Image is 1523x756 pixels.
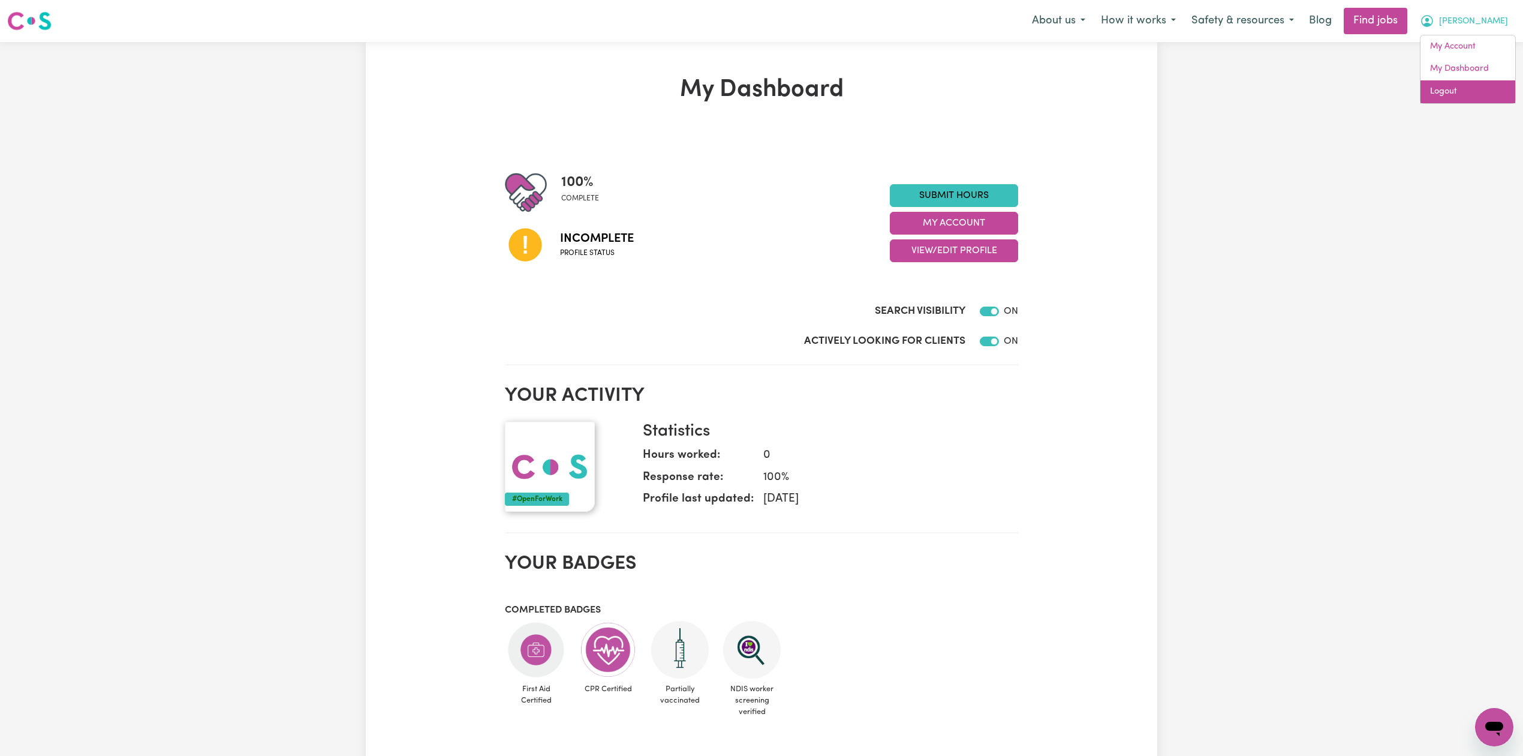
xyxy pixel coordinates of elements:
label: Actively Looking for Clients [804,334,965,349]
img: Care and support worker has completed First Aid Certification [507,621,565,679]
span: 100 % [561,172,599,193]
span: NDIS worker screening verified [721,679,783,723]
span: ON [1004,337,1018,346]
dd: 0 [754,447,1009,464]
label: Search Visibility [875,304,965,319]
span: complete [561,193,599,204]
button: Safety & resources [1184,8,1302,34]
a: My Dashboard [1420,58,1515,80]
button: About us [1024,8,1093,34]
span: First Aid Certified [505,679,567,711]
a: Submit Hours [890,184,1018,207]
button: View/Edit Profile [890,239,1018,262]
span: Incomplete [560,230,634,248]
a: Careseekers logo [7,7,52,35]
button: How it works [1093,8,1184,34]
dt: Response rate: [643,469,754,491]
img: Care and support worker has completed CPR Certification [579,621,637,679]
div: Profile completeness: 100% [561,172,609,214]
h3: Statistics [643,422,1009,442]
a: My Account [1420,35,1515,58]
span: [PERSON_NAME] [1439,15,1508,28]
a: Find jobs [1344,8,1407,34]
h1: My Dashboard [505,76,1018,104]
iframe: Button to launch messaging window [1475,708,1513,746]
img: Care and support worker has received 1 dose of the COVID-19 vaccine [651,621,709,679]
a: Logout [1420,80,1515,103]
span: ON [1004,307,1018,316]
dt: Hours worked: [643,447,754,469]
h2: Your badges [505,553,1018,575]
button: My Account [1412,8,1516,34]
span: CPR Certified [577,679,639,700]
dt: Profile last updated: [643,491,754,513]
dd: 100 % [754,469,1009,487]
div: My Account [1420,35,1516,104]
div: #OpenForWork [505,493,569,506]
img: Your profile picture [505,422,595,512]
button: My Account [890,212,1018,235]
img: Careseekers logo [7,10,52,32]
h3: Completed badges [505,605,1018,616]
span: Partially vaccinated [649,679,711,711]
span: Profile status [560,248,634,259]
img: NDIS Worker Screening Verified [723,621,781,679]
h2: Your activity [505,385,1018,407]
a: Blog [1302,8,1339,34]
dd: [DATE] [754,491,1009,508]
